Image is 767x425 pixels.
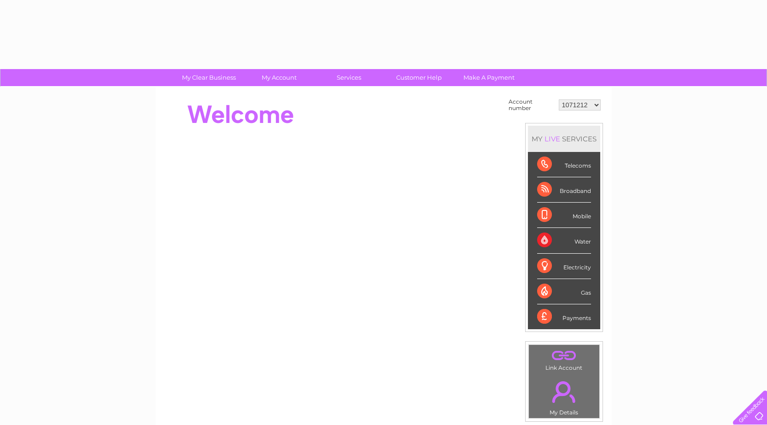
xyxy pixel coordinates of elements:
[381,69,457,86] a: Customer Help
[537,177,591,203] div: Broadband
[537,203,591,228] div: Mobile
[537,254,591,279] div: Electricity
[506,96,556,114] td: Account number
[528,344,600,373] td: Link Account
[311,69,387,86] a: Services
[171,69,247,86] a: My Clear Business
[451,69,527,86] a: Make A Payment
[528,373,600,419] td: My Details
[241,69,317,86] a: My Account
[543,134,562,143] div: LIVE
[537,228,591,253] div: Water
[537,304,591,329] div: Payments
[531,347,597,363] a: .
[528,126,600,152] div: MY SERVICES
[537,279,591,304] div: Gas
[537,152,591,177] div: Telecoms
[531,376,597,408] a: .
